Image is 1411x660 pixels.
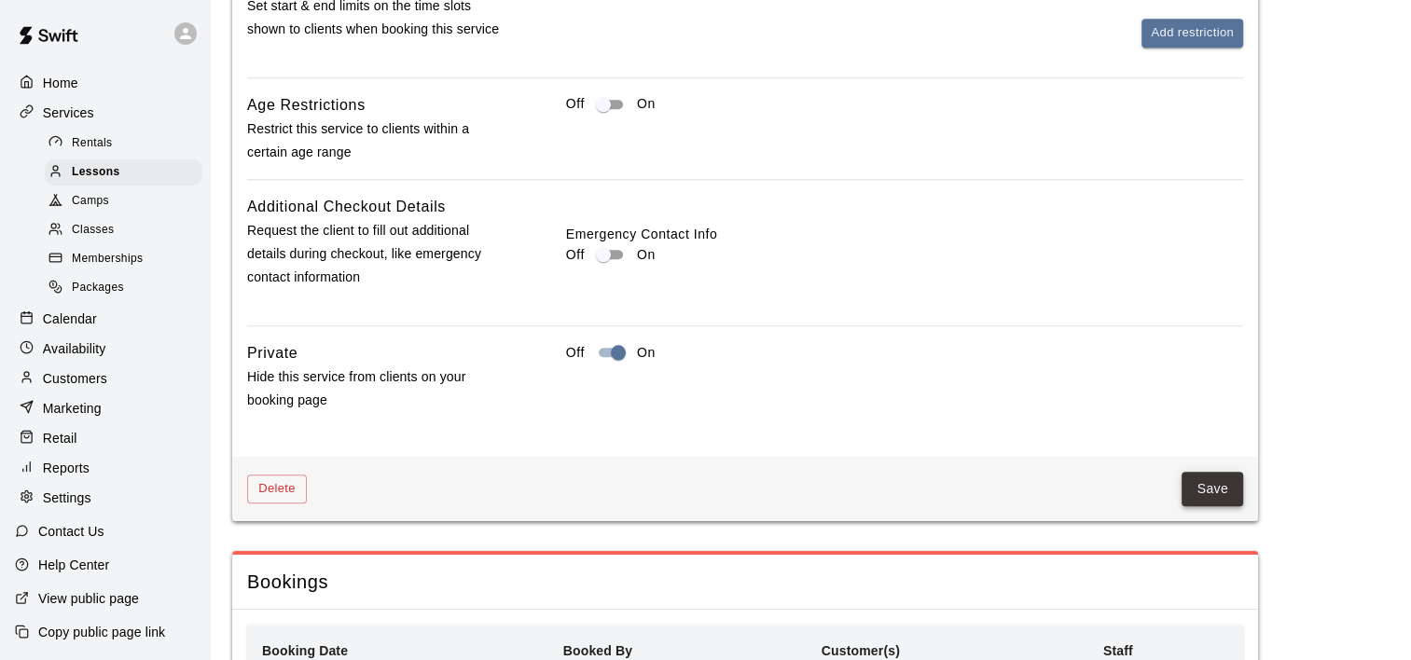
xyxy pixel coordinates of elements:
[38,623,165,641] p: Copy public page link
[43,488,91,507] p: Settings
[43,309,97,328] p: Calendar
[563,643,632,658] b: Booked By
[45,187,210,216] a: Camps
[43,399,102,418] p: Marketing
[247,341,297,365] h6: Private
[45,131,202,157] div: Rentals
[247,195,446,219] h6: Additional Checkout Details
[45,216,210,245] a: Classes
[45,245,210,274] a: Memberships
[43,74,78,92] p: Home
[72,250,143,268] span: Memberships
[38,522,104,541] p: Contact Us
[45,217,202,243] div: Classes
[15,69,195,97] a: Home
[247,570,1243,595] span: Bookings
[15,305,195,333] a: Calendar
[15,394,195,422] a: Marketing
[43,459,90,477] p: Reports
[45,129,210,158] a: Rentals
[45,275,202,301] div: Packages
[45,158,210,186] a: Lessons
[262,643,348,658] b: Booking Date
[43,429,77,447] p: Retail
[72,134,113,153] span: Rentals
[72,279,124,297] span: Packages
[566,343,585,363] p: Off
[72,221,114,240] span: Classes
[15,424,195,452] a: Retail
[43,369,107,388] p: Customers
[15,335,195,363] a: Availability
[38,556,109,574] p: Help Center
[247,365,506,412] p: Hide this service from clients on your booking page
[247,93,366,117] h6: Age Restrictions
[1141,19,1243,48] button: Add restriction
[247,219,506,290] p: Request the client to fill out additional details during checkout, like emergency contact informa...
[43,339,106,358] p: Availability
[72,192,109,211] span: Camps
[15,454,195,482] a: Reports
[1103,643,1133,658] b: Staff
[38,589,139,608] p: View public page
[566,225,1243,243] label: Emergency Contact Info
[45,274,210,303] a: Packages
[566,245,585,265] p: Off
[247,117,506,164] p: Restrict this service to clients within a certain age range
[15,364,195,392] a: Customers
[72,163,120,182] span: Lessons
[45,159,202,186] div: Lessons
[637,343,656,363] p: On
[566,94,585,114] p: Off
[45,246,202,272] div: Memberships
[15,484,195,512] a: Settings
[637,94,656,114] p: On
[45,188,202,214] div: Camps
[43,103,94,122] p: Services
[1182,472,1243,506] button: Save
[637,245,656,265] p: On
[822,643,900,658] b: Customer(s)
[247,474,307,503] button: Delete
[15,99,195,127] a: Services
